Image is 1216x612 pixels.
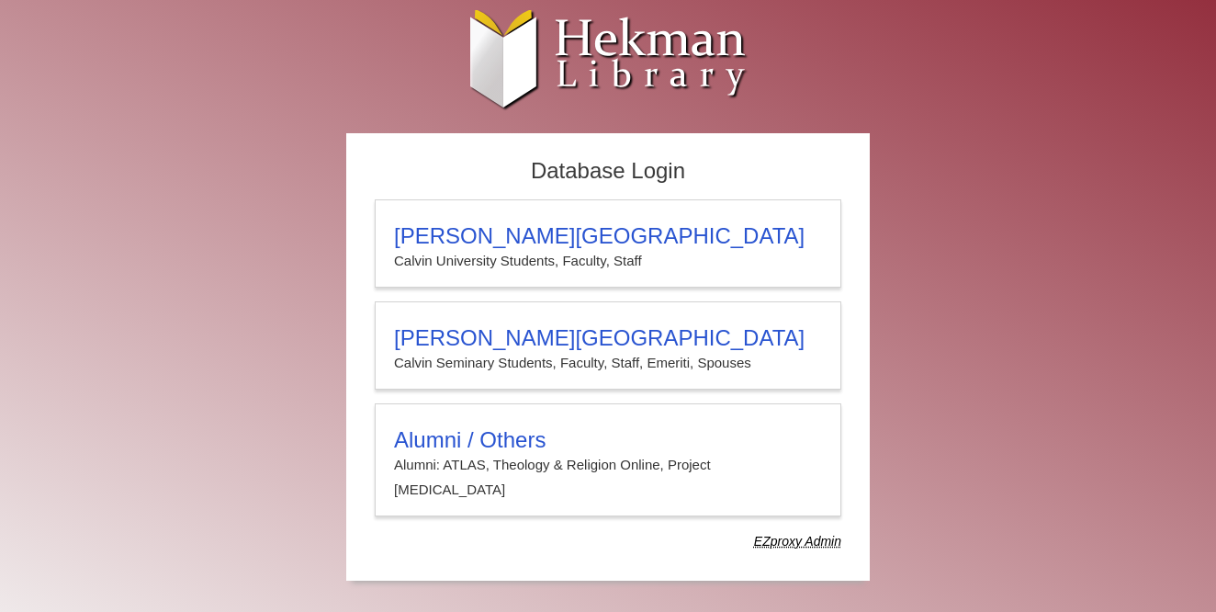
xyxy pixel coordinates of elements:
[754,534,841,549] dfn: Use Alumni login
[375,199,841,288] a: [PERSON_NAME][GEOGRAPHIC_DATA]Calvin University Students, Faculty, Staff
[394,453,822,502] p: Alumni: ATLAS, Theology & Religion Online, Project [MEDICAL_DATA]
[394,427,822,453] h3: Alumni / Others
[394,351,822,375] p: Calvin Seminary Students, Faculty, Staff, Emeriti, Spouses
[394,427,822,502] summary: Alumni / OthersAlumni: ATLAS, Theology & Religion Online, Project [MEDICAL_DATA]
[394,325,822,351] h3: [PERSON_NAME][GEOGRAPHIC_DATA]
[394,223,822,249] h3: [PERSON_NAME][GEOGRAPHIC_DATA]
[394,249,822,273] p: Calvin University Students, Faculty, Staff
[366,153,850,190] h2: Database Login
[375,301,841,390] a: [PERSON_NAME][GEOGRAPHIC_DATA]Calvin Seminary Students, Faculty, Staff, Emeriti, Spouses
